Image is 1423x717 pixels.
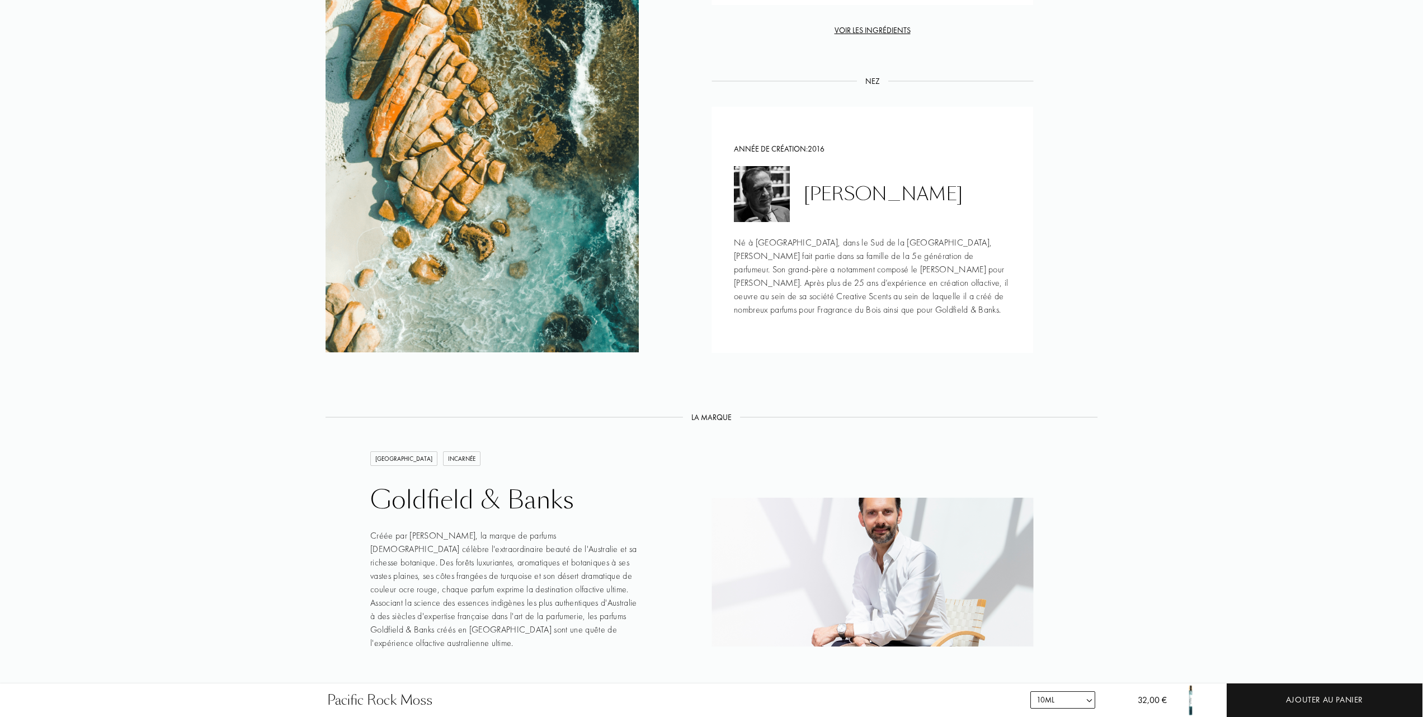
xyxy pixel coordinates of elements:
[327,690,432,710] div: Pacific Rock Moss
[443,451,480,466] div: INCARNÉE
[734,166,790,222] img: François Merle-Baudoin Sommelier du Parfum
[734,143,1011,155] div: Année de création: 2016
[370,451,437,466] div: [GEOGRAPHIC_DATA]
[370,681,639,694] a: Tous les parfums deGoldfield & Banks
[804,183,963,204] div: [PERSON_NAME]
[1085,696,1094,705] img: arrow.png
[523,682,532,691] img: arrow.png
[370,485,639,515] a: Goldfield & Banks
[711,498,1033,647] img: Goldfield & Banks banner
[711,25,1033,36] div: Voir les ingrédients
[370,529,639,650] div: Créée par [PERSON_NAME], la marque de parfums [DEMOGRAPHIC_DATA] célèbre l'extraordinaire beauté ...
[1174,683,1207,717] img: Pacific Rock Moss
[1286,694,1363,706] div: Ajouter au panier
[1119,694,1167,717] div: 32,00 €
[370,681,639,694] div: Tous les parfums de Goldfield & Banks
[734,236,1011,317] div: Né à [GEOGRAPHIC_DATA], dans le Sud de la [GEOGRAPHIC_DATA], [PERSON_NAME] fait partie dans sa fa...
